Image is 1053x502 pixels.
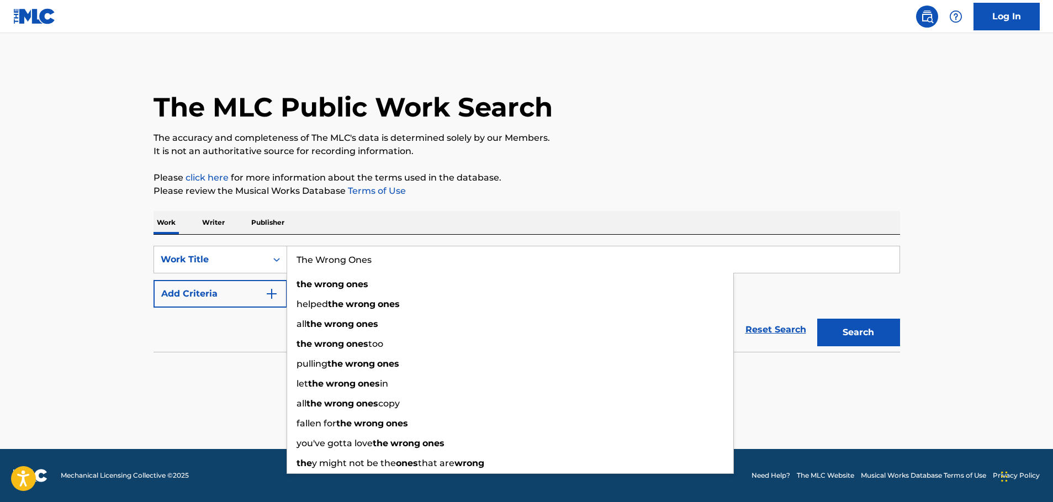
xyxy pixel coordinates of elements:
strong: wrong [354,418,384,429]
span: in [380,378,388,389]
button: Search [817,319,900,346]
strong: the [336,418,352,429]
strong: wrong [390,438,420,448]
img: help [949,10,962,23]
img: MLC Logo [13,8,56,24]
img: search [920,10,934,23]
a: Terms of Use [346,186,406,196]
strong: wrong [314,339,344,349]
p: Please for more information about the terms used in the database. [154,171,900,184]
strong: wrong [314,279,344,289]
strong: the [308,378,324,389]
strong: wrong [324,398,354,409]
strong: the [327,358,343,369]
div: Help [945,6,967,28]
p: Please review the Musical Works Database [154,184,900,198]
h1: The MLC Public Work Search [154,91,553,124]
span: y might not be the [312,458,396,468]
p: Work [154,211,179,234]
a: click here [186,172,229,183]
img: logo [13,469,47,482]
strong: wrong [345,358,375,369]
strong: ones [377,358,399,369]
a: Log In [973,3,1040,30]
strong: wrong [326,378,356,389]
strong: ones [422,438,445,448]
strong: the [306,398,322,409]
p: The accuracy and completeness of The MLC's data is determined solely by our Members. [154,131,900,145]
span: helped [297,299,328,309]
strong: ones [396,458,418,468]
iframe: Chat Widget [998,449,1053,502]
strong: the [373,438,388,448]
strong: the [328,299,343,309]
form: Search Form [154,246,900,352]
strong: ones [358,378,380,389]
strong: ones [346,279,368,289]
a: The MLC Website [797,471,854,480]
span: all [297,398,306,409]
span: all [297,319,306,329]
span: let [297,378,308,389]
strong: the [297,458,312,468]
a: Need Help? [752,471,790,480]
a: Musical Works Database Terms of Use [861,471,986,480]
strong: ones [346,339,368,349]
div: Drag [1001,460,1008,493]
strong: wrong [454,458,484,468]
span: Mechanical Licensing Collective © 2025 [61,471,189,480]
a: Reset Search [740,318,812,342]
button: Add Criteria [154,280,287,308]
strong: the [297,339,312,349]
a: Public Search [916,6,938,28]
p: It is not an authoritative source for recording information. [154,145,900,158]
a: Privacy Policy [993,471,1040,480]
span: pulling [297,358,327,369]
span: too [368,339,383,349]
strong: ones [356,398,378,409]
strong: ones [356,319,378,329]
span: fallen for [297,418,336,429]
strong: wrong [324,319,354,329]
span: that are [418,458,454,468]
strong: ones [386,418,408,429]
img: 9d2ae6d4665cec9f34b9.svg [265,287,278,300]
strong: the [306,319,322,329]
p: Writer [199,211,228,234]
span: you've gotta love [297,438,373,448]
p: Publisher [248,211,288,234]
strong: the [297,279,312,289]
span: copy [378,398,400,409]
div: Work Title [161,253,260,266]
strong: ones [378,299,400,309]
strong: wrong [346,299,375,309]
